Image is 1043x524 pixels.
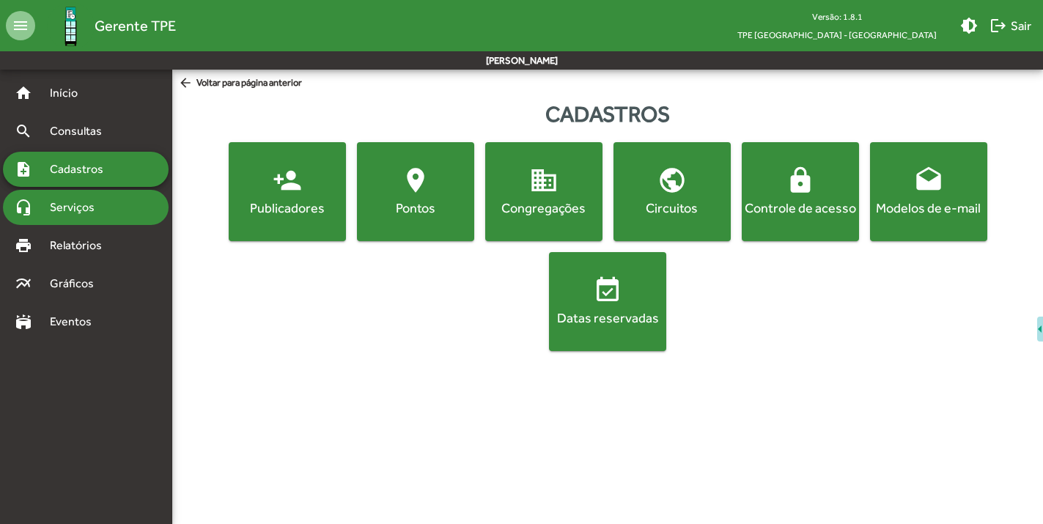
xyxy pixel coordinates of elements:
img: Logo [47,2,95,50]
span: Gerente TPE [95,14,176,37]
button: Pontos [357,142,474,241]
span: Voltar para página anterior [178,75,302,92]
mat-icon: stadium [15,313,32,331]
span: Relatórios [41,237,121,254]
mat-icon: person_add [273,166,302,195]
mat-icon: headset_mic [15,199,32,216]
span: Gráficos [41,275,114,292]
button: Modelos de e-mail [870,142,987,241]
mat-icon: domain [529,166,559,195]
mat-icon: menu [6,11,35,40]
mat-icon: brightness_medium [960,17,978,34]
mat-icon: event_available [593,276,622,305]
mat-icon: drafts [914,166,943,195]
button: Datas reservadas [549,252,666,351]
mat-icon: note_add [15,160,32,178]
mat-icon: location_on [401,166,430,195]
mat-icon: home [15,84,32,102]
mat-icon: arrow_back [178,75,196,92]
div: Modelos de e-mail [873,199,984,217]
button: Sair [984,12,1037,39]
mat-icon: lock [786,166,815,195]
div: Congregações [488,199,600,217]
div: Datas reservadas [552,309,663,327]
div: Versão: 1.8.1 [726,7,948,26]
mat-icon: print [15,237,32,254]
span: Sair [989,12,1031,39]
span: Eventos [41,313,111,331]
div: Controle de acesso [745,199,856,217]
span: TPE [GEOGRAPHIC_DATA] - [GEOGRAPHIC_DATA] [726,26,948,44]
a: Gerente TPE [35,2,176,50]
mat-icon: search [15,122,32,140]
button: Congregações [485,142,602,241]
button: Controle de acesso [742,142,859,241]
div: Circuitos [616,199,728,217]
div: Publicadores [232,199,343,217]
mat-icon: logout [989,17,1007,34]
div: Cadastros [172,97,1043,130]
span: Cadastros [41,160,122,178]
span: Início [41,84,99,102]
mat-icon: multiline_chart [15,275,32,292]
span: Consultas [41,122,121,140]
div: Pontos [360,199,471,217]
mat-icon: public [657,166,687,195]
span: Serviços [41,199,114,216]
button: Publicadores [229,142,346,241]
button: Circuitos [613,142,731,241]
